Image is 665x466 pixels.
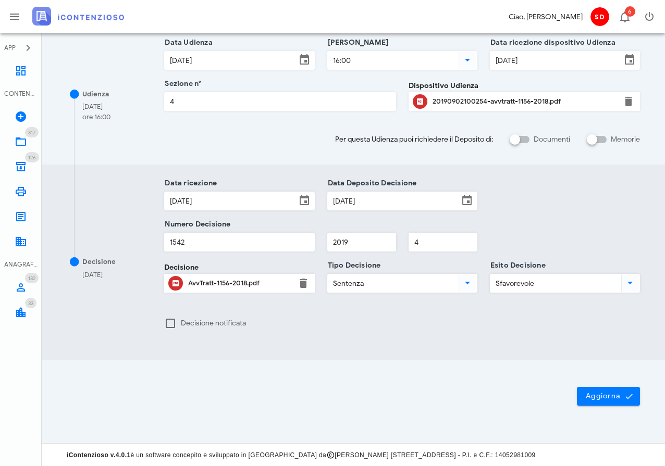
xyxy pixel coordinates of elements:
[32,7,124,26] img: logo-text-2x.png
[487,37,615,48] label: Data ricezione dispositivo Udienza
[587,4,612,29] button: SD
[413,94,427,109] button: Clicca per aprire un'anteprima del file o scaricarlo
[297,277,310,289] button: Elimina
[612,4,637,29] button: Distintivo
[335,134,493,145] span: Per questa Udienza puoi richiedere il Deposito di:
[82,102,110,112] div: [DATE]
[188,279,290,287] div: AvvTratt-1156-2018.pdf
[611,134,640,145] label: Memorie
[4,89,38,98] div: CONTENZIOSO
[409,80,478,91] label: Dispositivo Udienza
[509,11,583,22] div: Ciao, [PERSON_NAME]
[25,298,36,308] span: Distintivo
[328,274,457,292] input: Tipo Decisione
[325,178,417,188] label: Data Deposito Decisione
[162,219,230,230] label: Numero Decisione
[325,260,381,271] label: Tipo Decisione
[28,275,35,282] span: 132
[162,178,217,188] label: Data ricezione
[25,273,39,283] span: Distintivo
[433,93,616,110] div: Clicca per aprire un'anteprima del file o scaricarlo
[162,79,201,89] label: Sezione n°
[490,274,619,292] input: Esito Decisione
[82,270,103,279] span: [DATE]
[25,152,39,162] span: Distintivo
[165,93,395,110] input: Sezione n°
[188,275,290,292] div: Clicca per aprire un'anteprima del file o scaricarlo
[28,300,33,307] span: 33
[181,318,314,329] label: Decisione notificata
[534,134,570,145] label: Documenti
[4,260,38,269] div: ANAGRAFICA
[433,97,616,106] div: 20190902100254-avvtratt-1156-2018.pdf
[164,262,199,273] label: Decisione
[82,89,109,99] div: Udienza
[625,6,635,17] span: Distintivo
[585,392,632,401] span: Aggiorna
[325,37,389,48] label: [PERSON_NAME]
[487,260,546,271] label: Esito Decisione
[590,7,609,26] span: SD
[82,257,116,267] div: Decisione
[67,451,130,459] strong: iContenzioso v.4.0.1
[622,95,635,108] button: Elimina
[28,154,36,161] span: 126
[165,233,314,251] input: Numero Decisione
[28,129,35,136] span: 317
[82,112,110,122] div: ore 16:00
[577,387,640,406] button: Aggiorna
[25,127,39,137] span: Distintivo
[328,52,457,69] input: Ora Udienza
[168,276,183,291] button: Clicca per aprire un'anteprima del file o scaricarlo
[162,37,213,48] label: Data Udienza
